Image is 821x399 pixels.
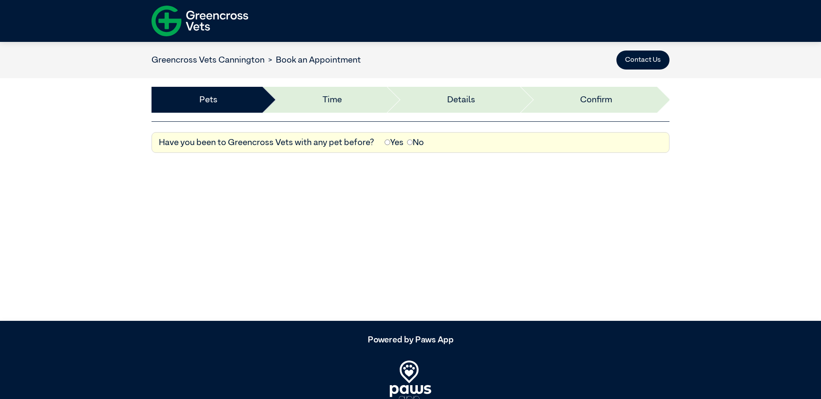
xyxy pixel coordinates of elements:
[152,54,361,66] nav: breadcrumb
[407,139,413,145] input: No
[385,139,390,145] input: Yes
[159,136,374,149] label: Have you been to Greencross Vets with any pet before?
[152,335,669,345] h5: Powered by Paws App
[152,2,248,40] img: f-logo
[265,54,361,66] li: Book an Appointment
[385,136,404,149] label: Yes
[407,136,424,149] label: No
[616,51,669,70] button: Contact Us
[199,93,218,106] a: Pets
[152,56,265,64] a: Greencross Vets Cannington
